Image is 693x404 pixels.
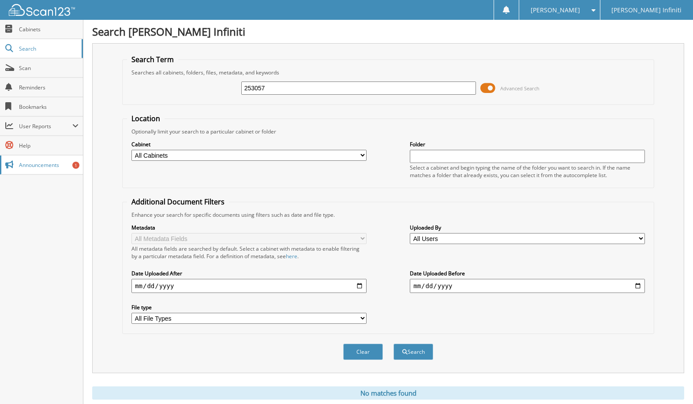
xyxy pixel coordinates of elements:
[410,164,645,179] div: Select a cabinet and begin typing the name of the folder you want to search in. If the name match...
[127,69,649,76] div: Searches all cabinets, folders, files, metadata, and keywords
[127,114,165,123] legend: Location
[410,141,645,148] label: Folder
[393,344,433,360] button: Search
[19,103,79,111] span: Bookmarks
[19,142,79,149] span: Help
[131,270,367,277] label: Date Uploaded After
[410,270,645,277] label: Date Uploaded Before
[131,245,367,260] div: All metadata fields are searched by default. Select a cabinet with metadata to enable filtering b...
[92,24,684,39] h1: Search [PERSON_NAME] Infiniti
[127,128,649,135] div: Optionally limit your search to a particular cabinet or folder
[500,85,539,92] span: Advanced Search
[131,279,367,293] input: start
[19,122,72,130] span: User Reports
[19,45,77,52] span: Search
[19,26,79,33] span: Cabinets
[127,197,229,207] legend: Additional Document Filters
[131,224,367,231] label: Metadata
[649,362,693,404] iframe: Chat Widget
[92,386,684,400] div: No matches found
[131,141,367,148] label: Cabinet
[127,55,178,64] legend: Search Term
[127,211,649,219] div: Enhance your search for specific documents using filters such as date and file type.
[19,84,79,91] span: Reminders
[410,224,645,231] label: Uploaded By
[343,344,383,360] button: Clear
[410,279,645,293] input: end
[531,7,580,13] span: [PERSON_NAME]
[286,252,297,260] a: here
[9,4,75,16] img: scan123-logo-white.svg
[19,64,79,72] span: Scan
[72,162,79,169] div: 1
[611,7,682,13] span: [PERSON_NAME] Infiniti
[131,304,367,311] label: File type
[19,161,79,169] span: Announcements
